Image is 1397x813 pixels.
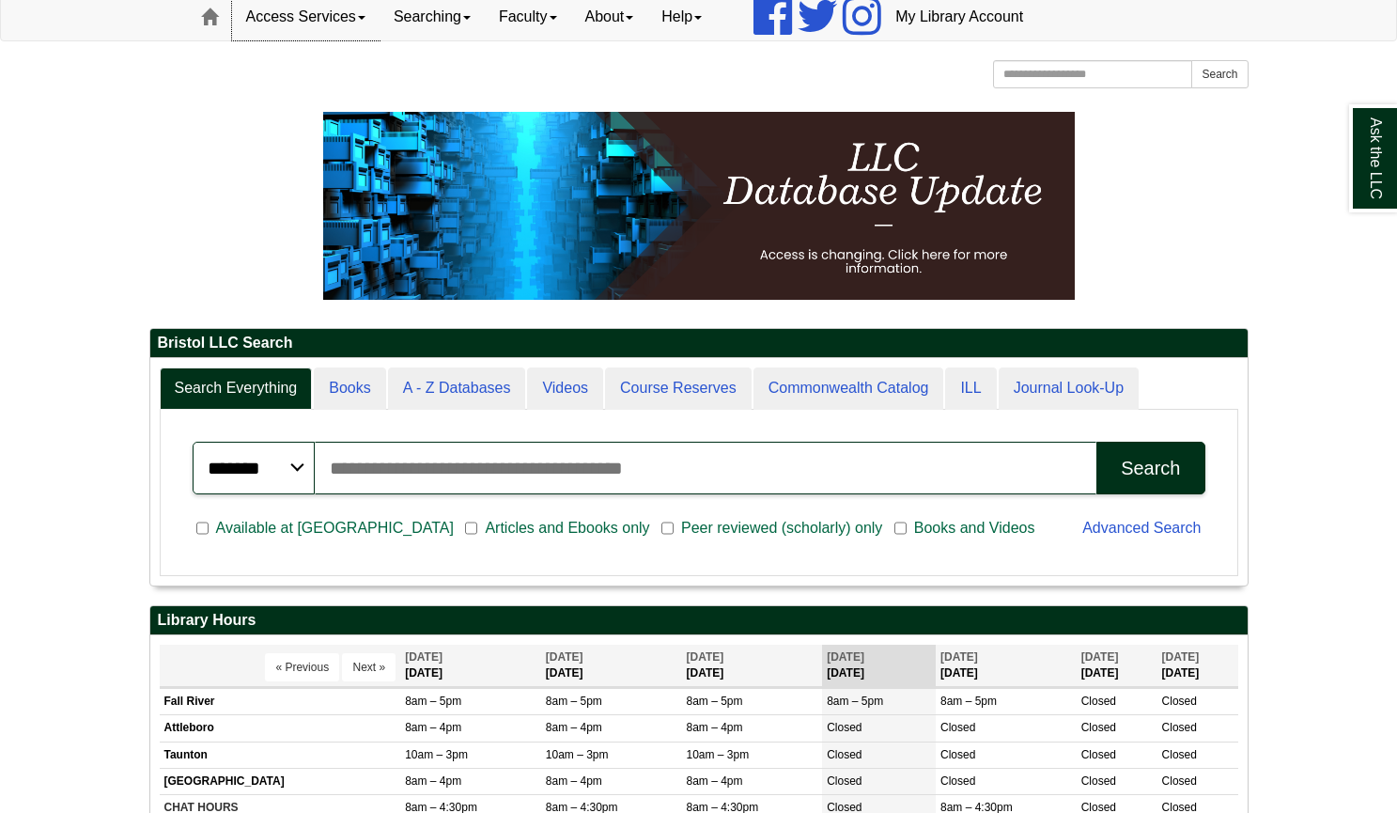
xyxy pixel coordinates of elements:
[1162,695,1197,708] span: Closed
[546,721,602,734] span: 8am – 4pm
[936,645,1077,687] th: [DATE]
[1162,650,1200,664] span: [DATE]
[945,367,996,410] a: ILL
[605,367,752,410] a: Course Reserves
[940,650,978,664] span: [DATE]
[827,695,883,708] span: 8am – 5pm
[1157,645,1238,687] th: [DATE]
[160,742,401,768] td: Taunton
[661,520,674,537] input: Peer reviewed (scholarly) only
[940,721,975,734] span: Closed
[196,520,209,537] input: Available at [GEOGRAPHIC_DATA]
[940,774,975,788] span: Closed
[753,367,944,410] a: Commonwealth Catalog
[686,650,723,664] span: [DATE]
[686,774,742,788] span: 8am – 4pm
[546,650,583,664] span: [DATE]
[686,748,749,761] span: 10am – 3pm
[527,367,603,410] a: Videos
[405,650,442,664] span: [DATE]
[405,721,461,734] span: 8am – 4pm
[1162,748,1197,761] span: Closed
[160,689,401,715] td: Fall River
[1081,650,1119,664] span: [DATE]
[160,715,401,742] td: Attleboro
[405,695,461,708] span: 8am – 5pm
[827,650,864,664] span: [DATE]
[405,748,468,761] span: 10am – 3pm
[400,645,541,687] th: [DATE]
[1081,721,1116,734] span: Closed
[1081,748,1116,761] span: Closed
[323,112,1075,300] img: HTML tutorial
[541,645,682,687] th: [DATE]
[1162,774,1197,788] span: Closed
[1081,695,1116,708] span: Closed
[894,520,907,537] input: Books and Videos
[465,520,477,537] input: Articles and Ebooks only
[686,695,742,708] span: 8am – 5pm
[160,367,313,410] a: Search Everything
[477,517,657,539] span: Articles and Ebooks only
[1096,442,1204,494] button: Search
[822,645,936,687] th: [DATE]
[1191,60,1248,88] button: Search
[405,774,461,788] span: 8am – 4pm
[1082,520,1201,536] a: Advanced Search
[388,367,526,410] a: A - Z Databases
[546,774,602,788] span: 8am – 4pm
[674,517,890,539] span: Peer reviewed (scholarly) only
[1162,721,1197,734] span: Closed
[209,517,461,539] span: Available at [GEOGRAPHIC_DATA]
[686,721,742,734] span: 8am – 4pm
[150,606,1248,635] h2: Library Hours
[940,748,975,761] span: Closed
[907,517,1043,539] span: Books and Videos
[827,774,861,788] span: Closed
[999,367,1139,410] a: Journal Look-Up
[1077,645,1157,687] th: [DATE]
[546,748,609,761] span: 10am – 3pm
[342,653,396,681] button: Next »
[1121,458,1180,479] div: Search
[1081,774,1116,788] span: Closed
[150,329,1248,358] h2: Bristol LLC Search
[314,367,385,410] a: Books
[940,695,997,708] span: 8am – 5pm
[681,645,822,687] th: [DATE]
[827,748,861,761] span: Closed
[546,695,602,708] span: 8am – 5pm
[160,768,401,794] td: [GEOGRAPHIC_DATA]
[827,721,861,734] span: Closed
[265,653,339,681] button: « Previous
